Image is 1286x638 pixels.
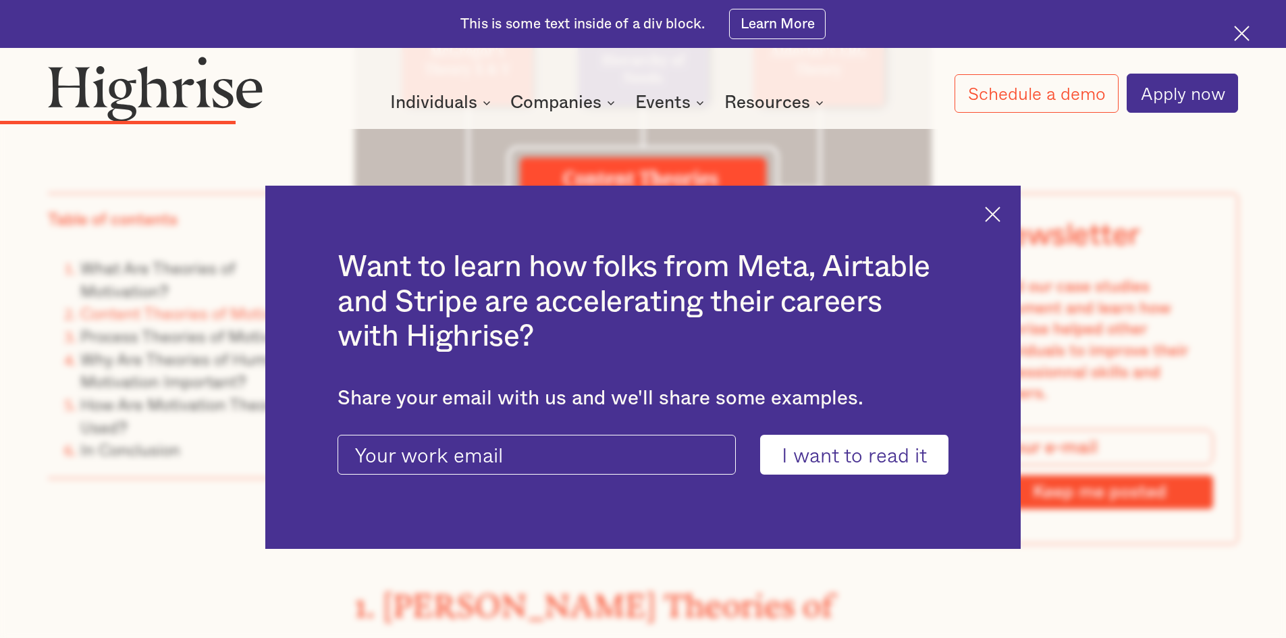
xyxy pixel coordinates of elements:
[338,387,948,410] div: Share your email with us and we'll share some examples.
[510,95,619,111] div: Companies
[985,207,1000,222] img: Cross icon
[724,95,810,111] div: Resources
[390,95,477,111] div: Individuals
[955,74,1119,113] a: Schedule a demo
[635,95,691,111] div: Events
[760,435,948,475] input: I want to read it
[48,56,263,121] img: Highrise logo
[1234,26,1250,41] img: Cross icon
[729,9,826,39] a: Learn More
[338,435,948,475] form: current-ascender-blog-article-modal-form
[390,95,495,111] div: Individuals
[460,15,705,34] div: This is some text inside of a div block.
[1127,74,1238,113] a: Apply now
[635,95,708,111] div: Events
[338,435,736,475] input: Your work email
[724,95,828,111] div: Resources
[510,95,601,111] div: Companies
[338,250,948,354] h2: Want to learn how folks from Meta, Airtable and Stripe are accelerating their careers with Highrise?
